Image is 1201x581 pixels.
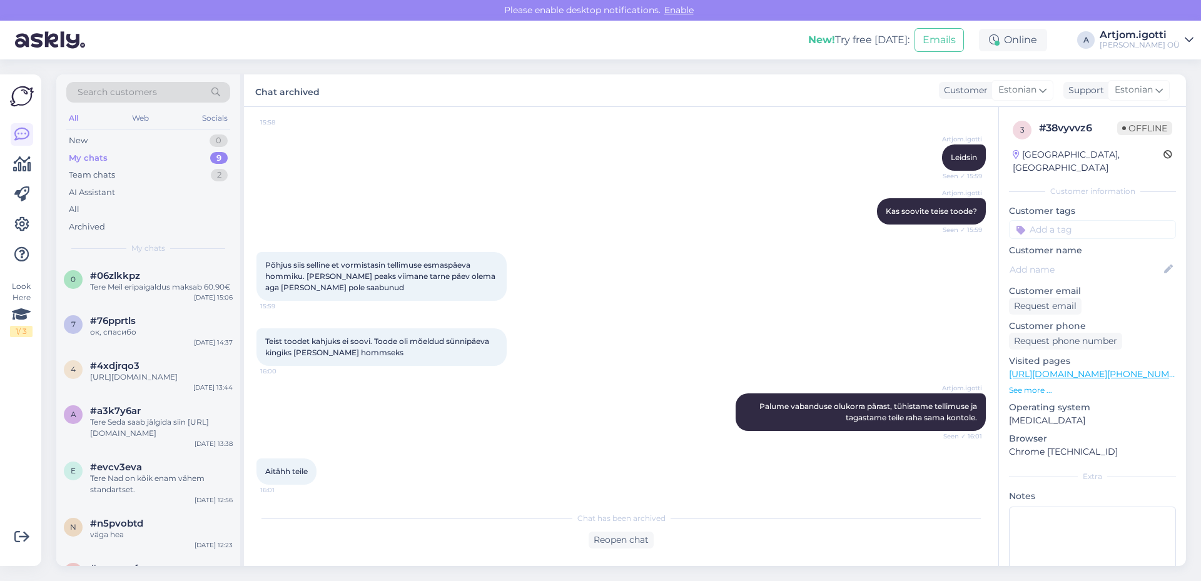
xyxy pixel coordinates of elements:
p: [MEDICAL_DATA] [1009,414,1176,427]
p: Customer tags [1009,205,1176,218]
span: 3 [1020,125,1025,134]
span: Kas soovite teise toode? [886,206,977,216]
div: Request phone number [1009,333,1122,350]
div: Look Here [10,281,33,337]
p: See more ... [1009,385,1176,396]
div: [DATE] 13:38 [195,439,233,448]
div: väga hea [90,529,233,540]
div: All [69,203,79,216]
span: Estonian [998,83,1036,97]
p: Operating system [1009,401,1176,414]
span: Enable [661,4,697,16]
p: Customer name [1009,244,1176,257]
img: Askly Logo [10,84,34,108]
div: Extra [1009,471,1176,482]
p: Chrome [TECHNICAL_ID] [1009,445,1176,458]
div: Tere Meil eripaigaldus maksab 60.90€ [90,281,233,293]
span: #4xdjrqo3 [90,360,139,371]
div: New [69,134,88,147]
span: 15:59 [260,301,307,311]
div: Customer [939,84,988,97]
div: [DATE] 14:37 [194,338,233,347]
div: Online [979,29,1047,51]
span: 7 [71,320,76,329]
p: Browser [1009,432,1176,445]
div: [GEOGRAPHIC_DATA], [GEOGRAPHIC_DATA] [1013,148,1163,174]
span: #a3k7y6ar [90,405,141,417]
span: Teist toodet kahjuks ei soovi. Toode oli mõeldud sünnipäeva kingiks [PERSON_NAME] hommseks [265,336,491,357]
div: Support [1063,84,1104,97]
span: 4 [71,365,76,374]
span: My chats [131,243,165,254]
div: Web [129,110,151,126]
span: #76pprtls [90,315,136,326]
span: Artjom.igotti [935,188,982,198]
div: AI Assistant [69,186,115,199]
span: Seen ✓ 15:59 [935,225,982,235]
div: 0 [210,134,228,147]
span: 15:58 [260,118,307,127]
div: [PERSON_NAME] OÜ [1100,40,1180,50]
div: [DATE] 15:06 [194,293,233,302]
p: Customer phone [1009,320,1176,333]
span: #evcv3eva [90,462,142,473]
div: 2 [211,169,228,181]
div: Socials [200,110,230,126]
div: Tere Seda saab jälgida siin [URL][DOMAIN_NAME] [90,417,233,439]
div: Tere Nad on kõik enam vähem standartset. [90,473,233,495]
div: Reopen chat [589,532,654,548]
span: #ymapmfgu [90,563,151,574]
a: Artjom.igotti[PERSON_NAME] OÜ [1100,30,1193,50]
span: 16:01 [260,485,307,495]
span: Offline [1117,121,1172,135]
button: Emails [915,28,964,52]
span: Leidsin [951,153,977,162]
div: [URL][DOMAIN_NAME] [90,371,233,383]
span: #06zlkkpz [90,270,140,281]
p: Notes [1009,490,1176,503]
span: #n5pvobtd [90,518,143,529]
span: 16:00 [260,366,307,376]
input: Add name [1010,263,1162,276]
div: Try free [DATE]: [808,33,910,48]
b: New! [808,34,835,46]
span: Aitähh teile [265,467,308,476]
div: Team chats [69,169,115,181]
span: Chat has been archived [577,513,666,524]
div: ок, спасибо [90,326,233,338]
div: [DATE] 12:56 [195,495,233,505]
label: Chat archived [255,82,320,99]
div: All [66,110,81,126]
p: Customer email [1009,285,1176,298]
div: # 38vyvvz6 [1039,121,1117,136]
span: Põhjus siis selline et vormistasin tellimuse esmaspäeva hommiku. [PERSON_NAME] peaks viimane tarn... [265,260,497,292]
div: Archived [69,221,105,233]
span: Search customers [78,86,157,99]
div: A [1077,31,1095,49]
span: n [70,522,76,532]
div: [DATE] 12:23 [195,540,233,550]
div: Customer information [1009,186,1176,197]
span: Artjom.igotti [935,383,982,393]
span: a [71,410,76,419]
span: e [71,466,76,475]
span: Estonian [1115,83,1153,97]
div: [DATE] 13:44 [193,383,233,392]
span: Seen ✓ 16:01 [935,432,982,441]
input: Add a tag [1009,220,1176,239]
div: Request email [1009,298,1082,315]
span: 0 [71,275,76,284]
p: Visited pages [1009,355,1176,368]
div: Artjom.igotti [1100,30,1180,40]
a: [URL][DOMAIN_NAME][PHONE_NUMBER] [1009,368,1190,380]
span: Artjom.igotti [935,134,982,144]
span: Palume vabanduse olukorra pärast, tühistame tellimuse ja tagastame teile raha sama kontole. [759,402,979,422]
div: 1 / 3 [10,326,33,337]
span: Seen ✓ 15:59 [935,171,982,181]
div: My chats [69,152,108,164]
div: 9 [210,152,228,164]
